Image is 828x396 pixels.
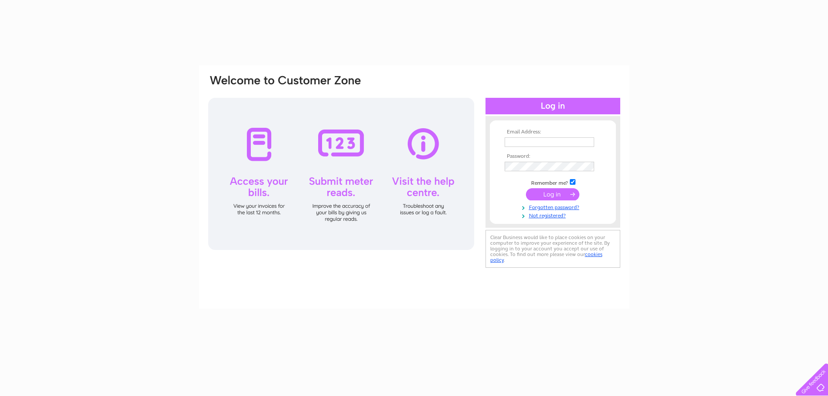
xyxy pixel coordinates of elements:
a: Forgotten password? [505,203,603,211]
a: cookies policy [490,251,602,263]
div: Clear Business would like to place cookies on your computer to improve your experience of the sit... [485,230,620,268]
th: Email Address: [502,129,603,135]
a: Not registered? [505,211,603,219]
input: Submit [526,188,579,200]
th: Password: [502,153,603,160]
td: Remember me? [502,178,603,186]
